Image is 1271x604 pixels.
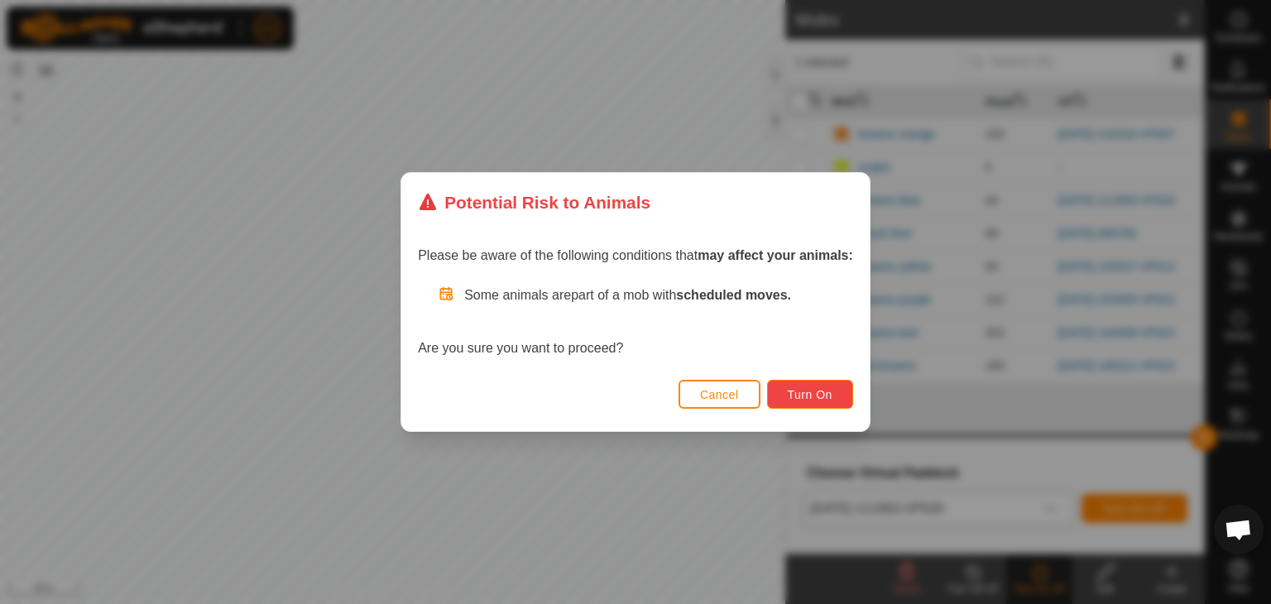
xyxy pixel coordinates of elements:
[788,388,832,401] span: Turn On
[700,388,739,401] span: Cancel
[676,288,791,302] strong: scheduled moves.
[418,189,650,215] div: Potential Risk to Animals
[698,248,853,262] strong: may affect your animals:
[418,248,853,262] span: Please be aware of the following conditions that
[418,285,853,358] div: Are you sure you want to proceed?
[571,288,791,302] span: part of a mob with
[679,380,760,409] button: Cancel
[767,380,853,409] button: Turn On
[1214,505,1264,554] div: Open chat
[464,285,853,305] p: Some animals are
